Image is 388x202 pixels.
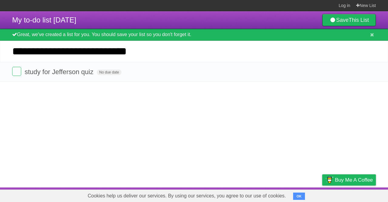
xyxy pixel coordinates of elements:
a: Terms [294,189,307,200]
b: This List [349,17,369,23]
span: Buy me a coffee [335,175,373,185]
a: SaveThis List [322,14,376,26]
a: About [242,189,254,200]
a: Developers [262,189,286,200]
label: Done [12,67,21,76]
img: Buy me a coffee [325,175,333,185]
span: Cookies help us deliver our services. By using our services, you agree to our use of cookies. [82,190,292,202]
span: No due date [97,70,121,75]
span: My to-do list [DATE] [12,16,76,24]
span: study for Jefferson quiz [25,68,95,76]
button: OK [293,193,305,200]
a: Suggest a feature [338,189,376,200]
a: Buy me a coffee [322,174,376,186]
a: Privacy [314,189,330,200]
